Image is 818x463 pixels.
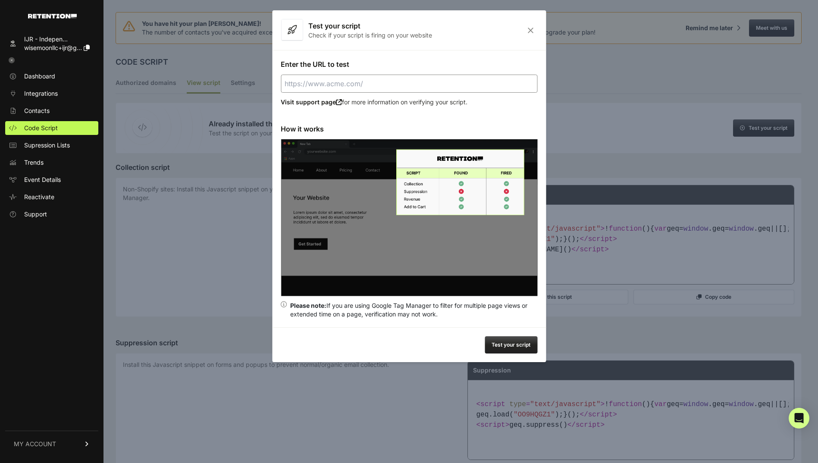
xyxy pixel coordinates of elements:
[24,193,54,201] span: Reactivate
[290,301,537,319] div: If you are using Google Tag Manager to filter for multiple page views or extended time on a page,...
[5,121,98,135] a: Code Script
[5,156,98,169] a: Trends
[5,104,98,118] a: Contacts
[24,158,44,167] span: Trends
[281,124,537,134] h3: How it works
[281,75,537,93] input: https://www.acme.com/
[24,44,82,51] span: wisemoonllc+ijr@g...
[24,89,58,98] span: Integrations
[308,21,432,31] h3: Test your script
[24,141,70,150] span: Supression Lists
[24,175,61,184] span: Event Details
[281,98,537,106] p: for more information on verifying your script.
[281,98,342,106] a: Visit support page
[524,27,537,34] i: Close
[5,32,98,55] a: IJR - Indepen... wisemoonllc+ijr@g...
[308,31,432,40] p: Check if your script is firing on your website
[290,302,326,309] strong: Please note:
[5,69,98,83] a: Dashboard
[14,440,56,448] span: MY ACCOUNT
[24,106,50,115] span: Contacts
[5,207,98,221] a: Support
[24,124,58,132] span: Code Script
[24,210,47,219] span: Support
[5,431,98,457] a: MY ACCOUNT
[281,139,537,296] img: verify script installation
[5,190,98,204] a: Reactivate
[485,336,537,354] button: Test your script
[24,35,90,44] div: IJR - Indepen...
[5,138,98,152] a: Supression Lists
[24,72,55,81] span: Dashboard
[789,408,809,429] div: Open Intercom Messenger
[28,14,77,19] img: Retention.com
[281,60,349,69] label: Enter the URL to test
[5,87,98,100] a: Integrations
[5,173,98,187] a: Event Details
